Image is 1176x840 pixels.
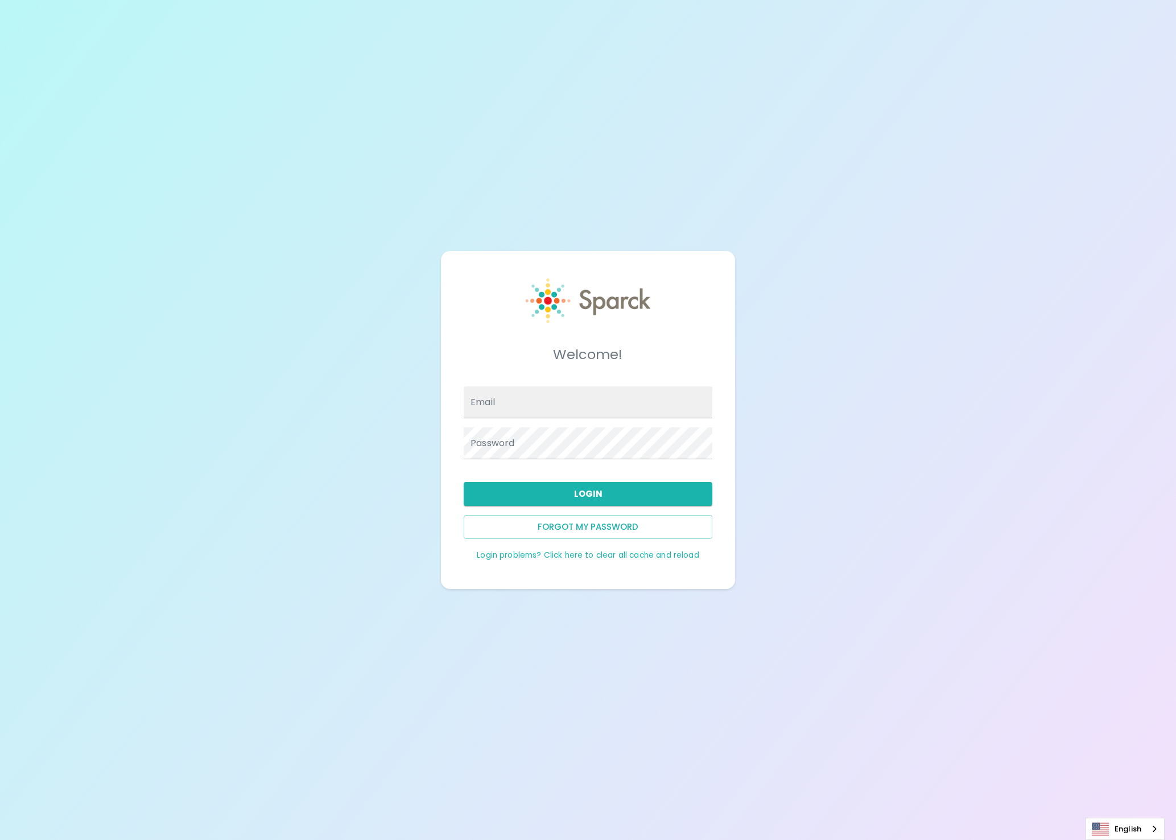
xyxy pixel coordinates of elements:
[464,515,712,539] button: Forgot my password
[464,482,712,506] button: Login
[1086,818,1165,840] div: Language
[477,550,699,561] a: Login problems? Click here to clear all cache and reload
[526,278,650,323] img: Sparck logo
[1086,818,1165,840] aside: Language selected: English
[464,345,712,364] h5: Welcome!
[1086,818,1164,839] a: English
